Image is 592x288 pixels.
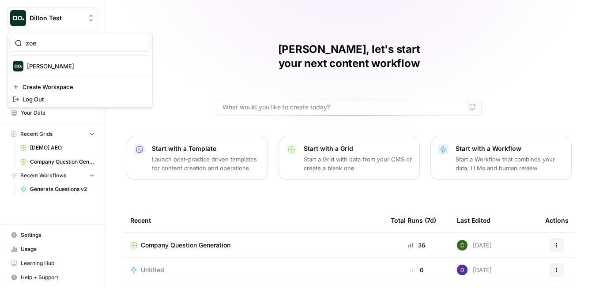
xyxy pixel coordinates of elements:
[456,144,564,153] p: Start with a Workflow
[20,172,66,180] span: Recent Workflows
[30,14,83,22] span: Dillon Test
[21,109,94,117] span: Your Data
[391,208,436,232] div: Total Runs (7d)
[7,228,98,242] a: Settings
[152,144,260,153] p: Start with a Template
[430,137,572,180] button: Start with a WorkflowStart a Workflow that combines your data, LLMs and human review
[16,141,98,155] a: [DEMO] AEO
[130,241,377,250] a: Company Question Generation
[21,231,94,239] span: Settings
[7,242,98,256] a: Usage
[13,61,23,71] img: Zoe Jessup Logo
[7,127,98,141] button: Recent Grids
[23,95,143,104] span: Log Out
[10,10,26,26] img: Dillon Test Logo
[7,270,98,284] button: Help + Support
[23,82,143,91] span: Create Workspace
[304,144,412,153] p: Start with a Grid
[7,106,98,120] a: Your Data
[222,103,465,112] input: What would you like to create today?
[30,158,94,166] span: Company Question Generation
[21,259,94,267] span: Learning Hub
[545,208,569,232] div: Actions
[7,256,98,270] a: Learning Hub
[27,62,143,71] span: [PERSON_NAME]
[127,137,268,180] button: Start with a TemplateLaunch best-practice driven templates for content creation and operations
[279,137,420,180] button: Start with a GridStart a Grid with data from your CMS or create a blank one
[457,265,492,275] div: [DATE]
[130,266,377,274] a: Untitled
[20,130,53,138] span: Recent Grids
[30,185,94,193] span: Generate Questions v2
[130,208,377,232] div: Recent
[30,144,94,152] span: [DEMO] AEO
[304,155,412,172] p: Start a Grid with data from your CMS or create a blank one
[9,81,151,93] a: Create Workspace
[7,33,153,108] div: Workspace: Dillon Test
[141,266,164,274] span: Untitled
[456,155,564,172] p: Start a Workflow that combines your data, LLMs and human review
[21,273,94,281] span: Help + Support
[152,155,260,172] p: Launch best-practice driven templates for content creation and operations
[391,266,443,274] div: 0
[457,240,468,251] img: 14qrvic887bnlg6dzgoj39zarp80
[16,182,98,196] a: Generate Questions v2
[457,265,468,275] img: 6clbhjv5t98vtpq4yyt91utag0vy
[21,245,94,253] span: Usage
[7,169,98,182] button: Recent Workflows
[457,208,490,232] div: Last Edited
[7,7,98,29] button: Workspace: Dillon Test
[16,155,98,169] a: Company Question Generation
[457,240,492,251] div: [DATE]
[391,241,443,250] div: 36
[217,42,482,71] h1: [PERSON_NAME], let's start your next content workflow
[9,93,151,105] a: Log Out
[26,39,145,48] input: Search Workspaces
[141,241,230,250] span: Company Question Generation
